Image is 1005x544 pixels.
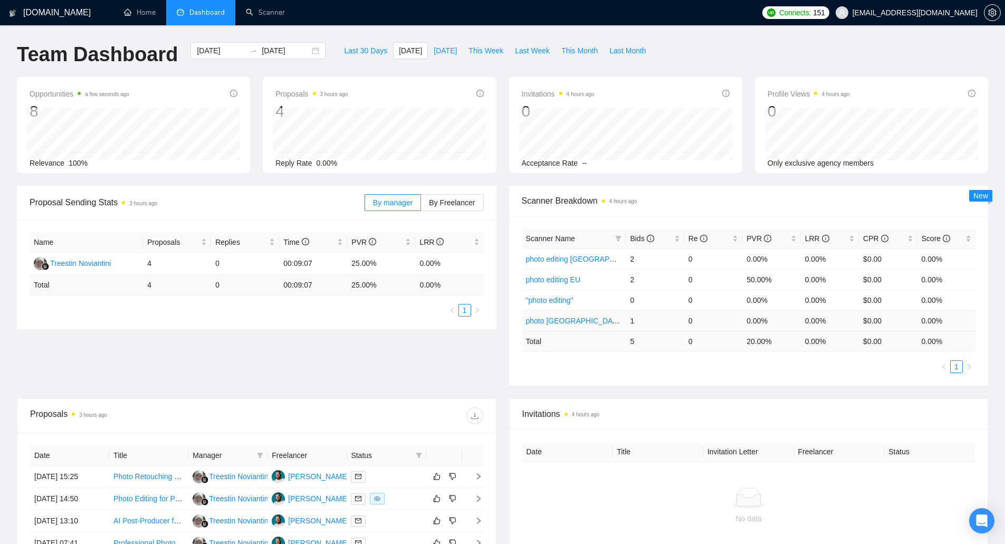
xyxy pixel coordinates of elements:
span: PVR [351,238,376,246]
a: homeHome [124,8,156,17]
span: left [941,364,947,370]
span: like [433,494,441,503]
span: mail [355,518,361,524]
td: 0.00% [742,249,800,269]
img: upwork-logo.png [767,8,776,17]
span: info-circle [943,235,950,242]
span: Last 30 Days [344,45,387,56]
span: right [466,495,482,502]
span: info-circle [647,235,654,242]
span: download [467,412,483,420]
li: Next Page [963,360,975,373]
img: TN [193,492,206,505]
span: Only exclusive agency members [768,159,874,167]
div: No data [531,513,967,524]
a: photo editing EU [526,275,581,284]
span: Acceptance Rate [522,159,578,167]
span: filter [255,447,265,463]
span: Replies [215,236,267,248]
h1: Team Dashboard [17,42,178,67]
span: Time [283,238,309,246]
img: gigradar-bm.png [201,520,208,528]
span: Re [688,234,707,243]
th: Invitation Letter [703,442,794,462]
th: Date [522,442,613,462]
td: 0.00% [801,269,859,290]
button: right [471,304,484,317]
span: Connects: [779,7,811,18]
span: [DATE] [399,45,422,56]
a: "photo editing" [526,296,573,304]
button: dislike [446,492,459,505]
td: 0 [684,249,742,269]
td: $0.00 [859,290,917,310]
td: 0.00% [917,290,975,310]
span: Last Month [609,45,646,56]
a: SN[PERSON_NAME] [272,494,349,502]
span: like [433,472,441,481]
span: dislike [449,494,456,503]
span: right [474,307,481,313]
span: info-circle [968,90,975,97]
span: This Week [468,45,503,56]
span: 0.00% [317,159,338,167]
td: 0.00% [801,290,859,310]
button: Last 30 Days [338,42,393,59]
a: TNTreestin Noviantini [193,516,270,524]
a: 1 [951,361,962,373]
a: searchScanner [246,8,285,17]
span: Invitations [522,88,595,100]
span: mail [355,473,361,480]
button: [DATE] [428,42,463,59]
span: -- [582,159,587,167]
td: 0.00% [742,310,800,331]
span: 151 [813,7,825,18]
button: This Month [556,42,604,59]
td: 0.00% [917,249,975,269]
span: swap-right [249,46,257,55]
a: photo [GEOGRAPHIC_DATA] [526,317,624,325]
div: [PERSON_NAME] [288,471,349,482]
span: user [838,9,846,16]
td: 0.00% [801,249,859,269]
input: End date [262,45,310,56]
td: Photo Editing for Product and Lifestyle Images [109,488,188,510]
span: Scanner Breakdown [522,194,976,207]
td: 0.00% [801,310,859,331]
button: left [446,304,458,317]
a: setting [984,8,1001,17]
td: 4 [143,275,211,295]
a: TNTreestin Noviantini [34,259,111,267]
th: Title [109,445,188,466]
span: By manager [373,198,413,207]
td: 00:09:07 [279,275,347,295]
td: [DATE] 15:25 [30,466,109,488]
button: dislike [446,470,459,483]
li: Previous Page [446,304,458,317]
th: Freelancer [267,445,347,466]
span: filter [613,231,624,246]
div: Treestin Noviantini [209,471,270,482]
span: PVR [746,234,771,243]
th: Proposals [143,232,211,253]
th: Freelancer [794,442,885,462]
td: 2 [626,269,684,290]
td: 0.00 % [801,331,859,351]
td: 0 [684,290,742,310]
button: like [430,470,443,483]
span: Manager [193,450,253,461]
button: like [430,492,443,505]
span: to [249,46,257,55]
img: TN [34,257,47,270]
span: 100% [69,159,88,167]
td: 0 [626,290,684,310]
span: Last Week [515,45,550,56]
span: info-circle [764,235,771,242]
div: Treestin Noviantini [50,257,111,269]
span: info-circle [822,235,829,242]
span: left [449,307,455,313]
th: Manager [188,445,267,466]
span: info-circle [700,235,707,242]
td: 2 [626,249,684,269]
